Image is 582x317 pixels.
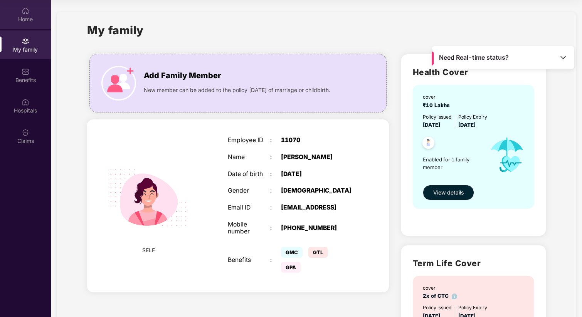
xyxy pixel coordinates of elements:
[423,113,452,121] div: Policy issued
[458,122,476,128] span: [DATE]
[423,93,453,101] div: cover
[281,171,355,178] div: [DATE]
[423,284,458,292] div: cover
[433,188,464,197] span: View details
[439,54,509,62] span: Need Real-time status?
[458,113,487,121] div: Policy Expiry
[22,98,29,106] img: svg+xml;base64,PHN2ZyBpZD0iSG9zcGl0YWxzIiB4bWxucz0iaHR0cDovL3d3dy53My5vcmcvMjAwMC9zdmciIHdpZHRoPS...
[559,54,567,61] img: Toggle Icon
[423,304,452,311] div: Policy issued
[452,294,458,299] img: info
[22,37,29,45] img: svg+xml;base64,PHN2ZyB3aWR0aD0iMjAiIGhlaWdodD0iMjAiIHZpZXdCb3g9IjAgMCAyMCAyMCIgZmlsbD0ibm9uZSIgeG...
[144,86,330,94] span: New member can be added to the policy [DATE] of marriage or childbirth.
[419,134,438,153] img: svg+xml;base64,PHN2ZyB4bWxucz0iaHR0cDovL3d3dy53My5vcmcvMjAwMC9zdmciIHdpZHRoPSI0OC45NDMiIGhlaWdodD...
[270,187,281,195] div: :
[423,156,483,171] span: Enabled for 1 family member
[144,70,221,82] span: Add Family Member
[281,204,355,211] div: [EMAIL_ADDRESS]
[228,187,270,195] div: Gender
[228,257,270,264] div: Benefits
[413,66,534,79] h2: Health Cover
[270,171,281,178] div: :
[22,68,29,75] img: svg+xml;base64,PHN2ZyBpZD0iQmVuZWZpdHMiIHhtbG5zPSJodHRwOi8vd3d3LnczLm9yZy8yMDAwL3N2ZyIgd2lkdGg9Ij...
[458,304,487,311] div: Policy Expiry
[281,137,355,144] div: 11070
[228,204,270,211] div: Email ID
[270,154,281,161] div: :
[423,122,440,128] span: [DATE]
[22,7,29,15] img: svg+xml;base64,PHN2ZyBpZD0iSG9tZSIgeG1sbnM9Imh0dHA6Ly93d3cudzMub3JnLzIwMDAvc3ZnIiB3aWR0aD0iMjAiIG...
[228,154,270,161] div: Name
[142,246,155,255] span: SELF
[281,225,355,232] div: [PHONE_NUMBER]
[270,204,281,211] div: :
[101,66,136,101] img: icon
[281,247,303,258] span: GMC
[228,221,270,235] div: Mobile number
[423,102,453,108] span: ₹10 Lakhs
[483,129,531,181] img: icon
[423,293,458,299] span: 2x of CTC
[22,129,29,136] img: svg+xml;base64,PHN2ZyBpZD0iQ2xhaW0iIHhtbG5zPSJodHRwOi8vd3d3LnczLm9yZy8yMDAwL3N2ZyIgd2lkdGg9IjIwIi...
[270,257,281,264] div: :
[281,262,301,273] span: GPA
[228,137,270,144] div: Employee ID
[281,187,355,195] div: [DEMOGRAPHIC_DATA]
[308,247,328,258] span: GTL
[87,22,144,39] h1: My family
[270,137,281,144] div: :
[228,171,270,178] div: Date of birth
[413,257,534,270] h2: Term Life Cover
[270,225,281,232] div: :
[100,149,197,246] img: svg+xml;base64,PHN2ZyB4bWxucz0iaHR0cDovL3d3dy53My5vcmcvMjAwMC9zdmciIHdpZHRoPSIyMjQiIGhlaWdodD0iMT...
[281,154,355,161] div: [PERSON_NAME]
[423,185,474,200] button: View details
